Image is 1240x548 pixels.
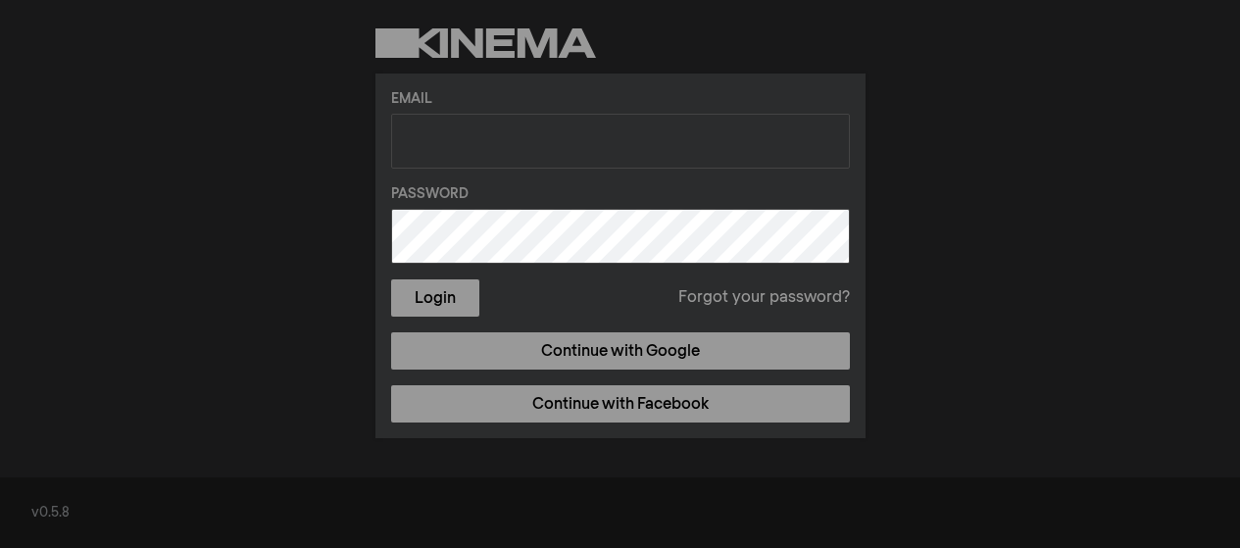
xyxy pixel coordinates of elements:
a: Continue with Facebook [391,385,850,423]
button: Login [391,279,479,317]
a: Continue with Google [391,332,850,370]
a: Forgot your password? [678,286,850,310]
label: Password [391,184,850,205]
div: v0.5.8 [31,503,1209,523]
label: Email [391,89,850,110]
